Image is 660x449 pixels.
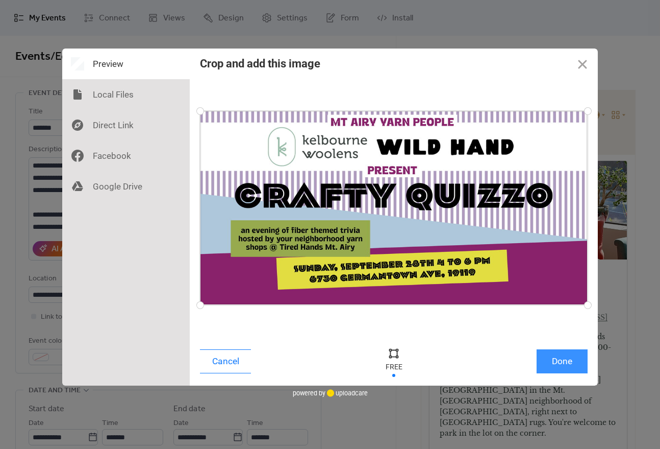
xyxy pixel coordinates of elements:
[537,349,588,373] button: Done
[62,171,190,202] div: Google Drive
[62,110,190,140] div: Direct Link
[200,57,320,70] div: Crop and add this image
[62,49,190,79] div: Preview
[293,386,368,401] div: powered by
[62,140,190,171] div: Facebook
[325,389,368,397] a: uploadcare
[200,349,251,373] button: Cancel
[62,79,190,110] div: Local Files
[567,49,598,79] button: Close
